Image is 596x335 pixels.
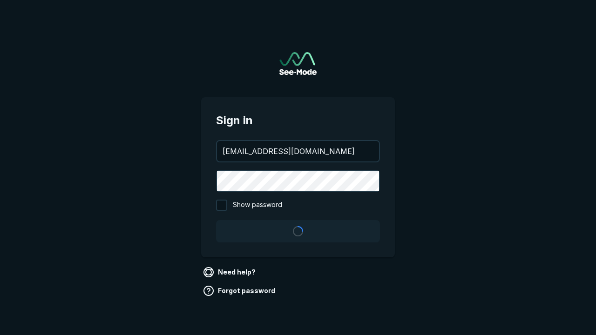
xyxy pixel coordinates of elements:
span: Sign in [216,112,380,129]
a: Forgot password [201,283,279,298]
img: See-Mode Logo [279,52,317,75]
input: your@email.com [217,141,379,161]
a: Go to sign in [279,52,317,75]
span: Show password [233,200,282,211]
a: Need help? [201,265,259,280]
